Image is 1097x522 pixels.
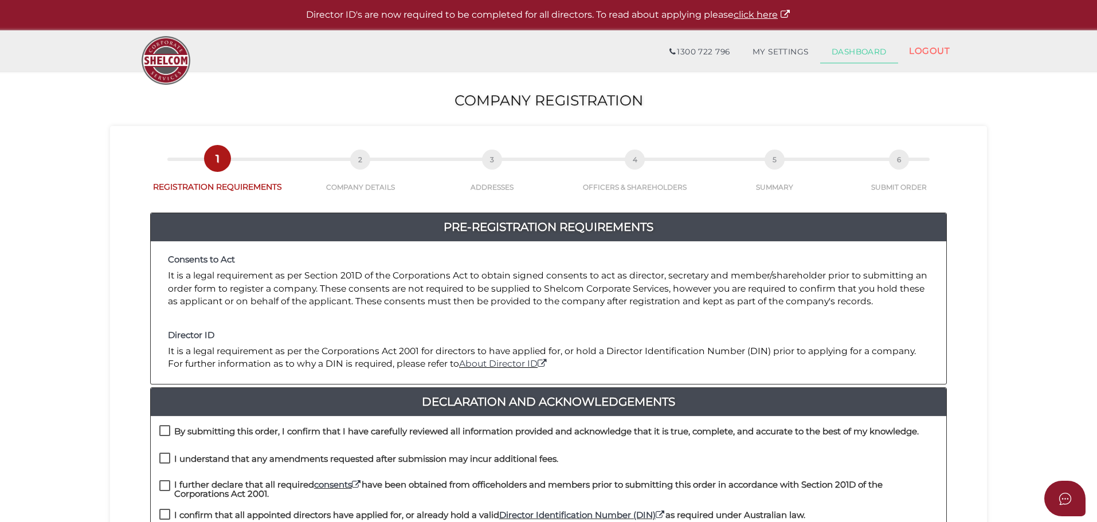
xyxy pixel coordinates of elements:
[168,331,929,340] h4: Director ID
[136,30,196,91] img: Logo
[314,479,362,490] a: consents
[174,454,558,464] h4: I understand that any amendments requested after submission may incur additional fees.
[711,162,840,192] a: 5SUMMARY
[151,218,946,236] a: Pre-Registration Requirements
[425,162,559,192] a: 3ADDRESSES
[29,9,1068,22] p: Director ID's are now required to be completed for all directors. To read about applying please
[482,150,502,170] span: 3
[559,162,711,192] a: 4OFFICERS & SHAREHOLDERS
[741,41,820,64] a: MY SETTINGS
[174,480,938,499] h4: I further declare that all required have been obtained from officeholders and members prior to su...
[499,509,665,520] a: Director Identification Number (DIN)
[459,358,548,369] a: About Director ID
[207,148,228,168] span: 1
[174,427,919,437] h4: By submitting this order, I confirm that I have carefully reviewed all information provided and a...
[625,150,645,170] span: 4
[1044,481,1086,516] button: Open asap
[889,150,909,170] span: 6
[898,39,961,62] a: LOGOUT
[139,161,296,193] a: 1REGISTRATION REQUIREMENTS
[168,255,929,265] h4: Consents to Act
[151,393,946,411] a: Declaration And Acknowledgements
[839,162,958,192] a: 6SUBMIT ORDER
[168,269,929,308] p: It is a legal requirement as per Section 201D of the Corporations Act to obtain signed consents t...
[734,9,791,20] a: click here
[658,41,741,64] a: 1300 722 796
[168,345,929,371] p: It is a legal requirement as per the Corporations Act 2001 for directors to have applied for, or ...
[820,41,898,64] a: DASHBOARD
[174,511,805,520] h4: I confirm that all appointed directors have applied for, or already hold a valid as required unde...
[765,150,785,170] span: 5
[296,162,425,192] a: 2COMPANY DETAILS
[350,150,370,170] span: 2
